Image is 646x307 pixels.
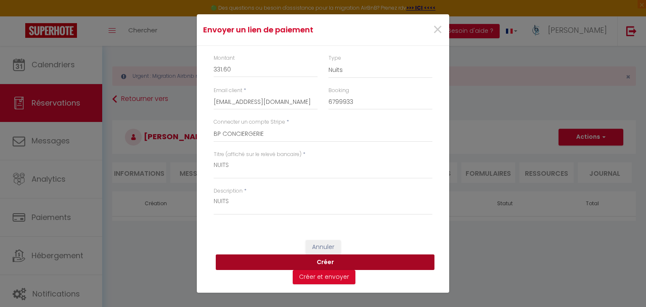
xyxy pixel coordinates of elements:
button: Créer et envoyer [293,270,355,284]
button: Close [432,21,443,39]
button: Créer [216,254,434,270]
button: Annuler [306,240,341,254]
span: × [432,17,443,42]
label: Type [328,54,341,62]
label: Email client [214,87,242,95]
label: Description [214,187,243,195]
label: Titre (affiché sur le relevé bancaire) [214,151,302,159]
label: Connecter un compte Stripe [214,118,285,126]
label: Montant [214,54,235,62]
label: Booking [328,87,349,95]
h4: Envoyer un lien de paiement [203,24,359,36]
